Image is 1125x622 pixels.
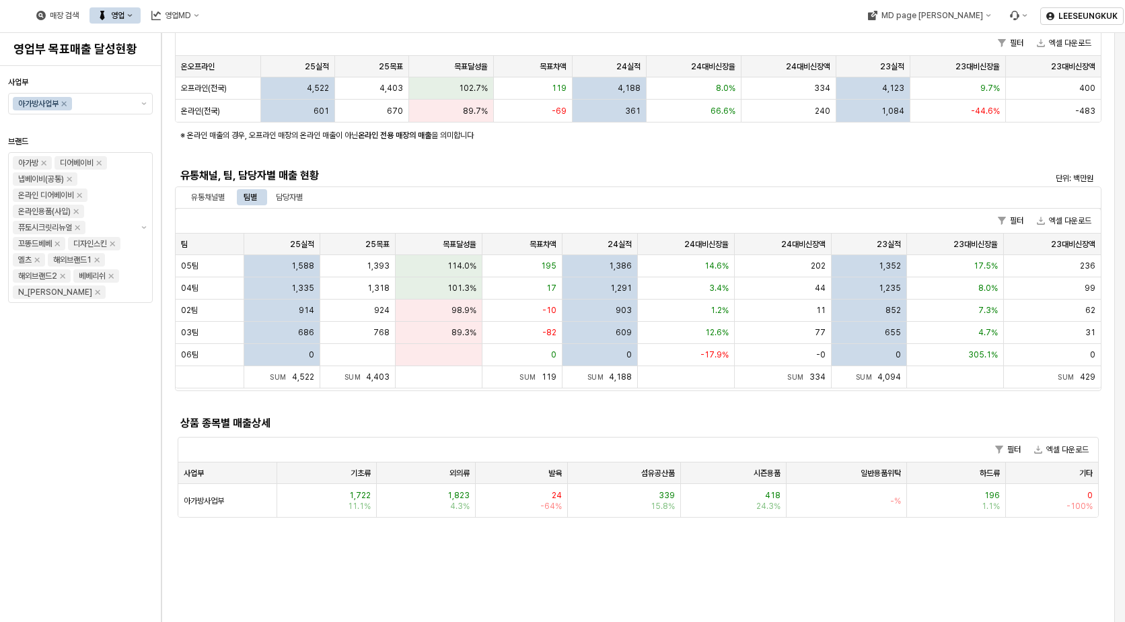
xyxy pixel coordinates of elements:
[451,327,476,338] span: 89.3%
[55,241,60,246] div: Remove 꼬똥드베베
[366,372,390,382] span: 4,403
[885,305,901,316] span: 852
[711,106,735,116] span: 66.6%
[877,372,901,382] span: 4,094
[136,153,152,302] button: 제안 사항 표시
[990,442,1026,458] button: 필터
[992,213,1029,229] button: 필터
[552,83,567,94] span: 119
[856,373,878,381] span: Sum
[625,106,641,116] span: 361
[877,239,901,250] span: 23실적
[885,327,901,338] span: 655
[881,11,982,20] div: MD page [PERSON_NAME]
[387,106,403,116] span: 670
[1058,11,1118,22] p: LEESEUNGKUK
[34,257,40,263] div: Remove 엘츠
[161,33,1125,622] main: App Frame
[463,106,488,116] span: 89.7%
[77,193,82,198] div: Remove 온라인 디어베이비
[978,305,998,316] span: 7.3%
[684,239,729,250] span: 24대비신장율
[1080,261,1095,271] span: 236
[984,490,1000,501] span: 196
[73,237,107,250] div: 디자인스킨
[94,257,100,263] div: Remove 해외브랜드1
[89,7,141,24] button: 영업
[305,61,329,72] span: 25실적
[1087,490,1093,501] span: 0
[314,106,329,116] span: 601
[1029,442,1094,458] button: 엑셀 다운로드
[60,156,94,170] div: 디어베이비
[880,61,904,72] span: 23실적
[291,283,314,293] span: 1,335
[459,83,488,94] span: 102.7%
[1085,327,1095,338] span: 31
[191,189,225,205] div: 유통채널별
[814,83,830,94] span: 334
[180,169,865,182] h5: 유통채널, 팀, 담당자별 매출 현황
[711,305,729,316] span: 1.2%
[974,261,998,271] span: 17.5%
[379,83,403,94] span: 4,403
[111,11,124,20] div: 영업
[41,160,46,166] div: Remove 아가방
[110,241,115,246] div: Remove 디자인스킨
[587,373,610,381] span: Sum
[108,273,114,279] div: Remove 베베리쉬
[344,373,367,381] span: Sum
[60,273,65,279] div: Remove 해외브랜드2
[541,261,556,271] span: 195
[1031,35,1097,51] button: 엑셀 다운로드
[307,83,329,94] span: 4,522
[292,372,314,382] span: 4,522
[552,490,562,501] span: 24
[980,468,1000,479] span: 하드류
[365,239,390,250] span: 25목표
[816,305,826,316] span: 11
[348,501,371,512] span: 11.1%
[136,94,152,114] button: 제안 사항 표시
[1075,106,1095,116] span: -483
[379,61,403,72] span: 25목표
[754,468,781,479] span: 시즌용품
[451,305,476,316] span: 98.9%
[530,239,556,250] span: 목표차액
[18,156,38,170] div: 아가방
[18,172,64,186] div: 냅베이비(공통)
[309,349,314,360] span: 0
[184,495,224,506] span: 아가방사업부
[50,11,79,20] div: 매장 검색
[1066,501,1093,512] span: -100%
[299,305,314,316] span: 914
[618,83,641,94] span: 4,188
[980,83,1000,94] span: 9.7%
[809,372,826,382] span: 334
[626,349,632,360] span: 0
[704,261,729,271] span: 14.6%
[8,137,28,146] span: 브랜드
[18,237,52,250] div: 꼬똥드베베
[79,269,106,283] div: 베베리쉬
[183,189,233,205] div: 유통채널별
[552,106,567,116] span: -69
[290,239,314,250] span: 25실적
[443,239,476,250] span: 목표달성율
[184,468,204,479] span: 사업부
[53,253,92,267] div: 해외브랜드1
[1051,61,1095,72] span: 23대비신장액
[982,501,1000,512] span: 1.1%
[358,131,431,140] strong: 온라인 전용 매장의 매출
[75,225,80,230] div: Remove 퓨토시크릿리뉴얼
[268,189,311,205] div: 담당자별
[709,283,729,293] span: 3.4%
[609,372,632,382] span: 4,188
[181,305,198,316] span: 02팀
[786,61,830,72] span: 24대비신장액
[978,283,998,293] span: 8.0%
[18,269,57,283] div: 해외브랜드2
[881,106,904,116] span: 1,084
[1079,468,1093,479] span: 기타
[18,188,74,202] div: 온라인 디어베이비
